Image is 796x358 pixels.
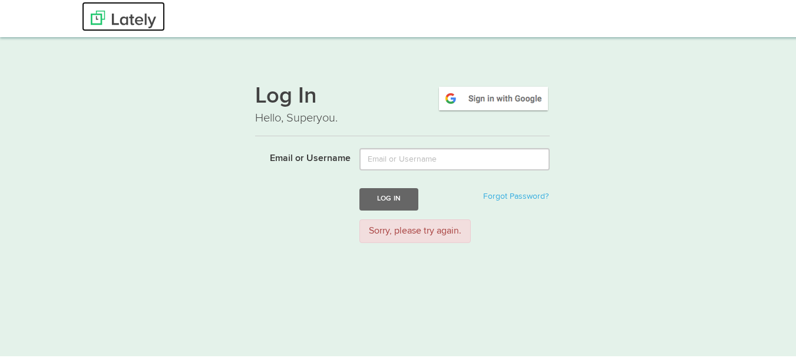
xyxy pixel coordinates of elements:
[359,146,550,169] input: Email or Username
[359,186,418,208] button: Log In
[91,9,156,27] img: Lately
[359,218,471,242] div: Sorry, please try again.
[246,146,351,164] label: Email or Username
[255,108,550,125] p: Hello, Superyou.
[483,191,549,199] a: Forgot Password?
[437,83,550,110] img: google-signin.png
[255,83,550,108] h1: Log In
